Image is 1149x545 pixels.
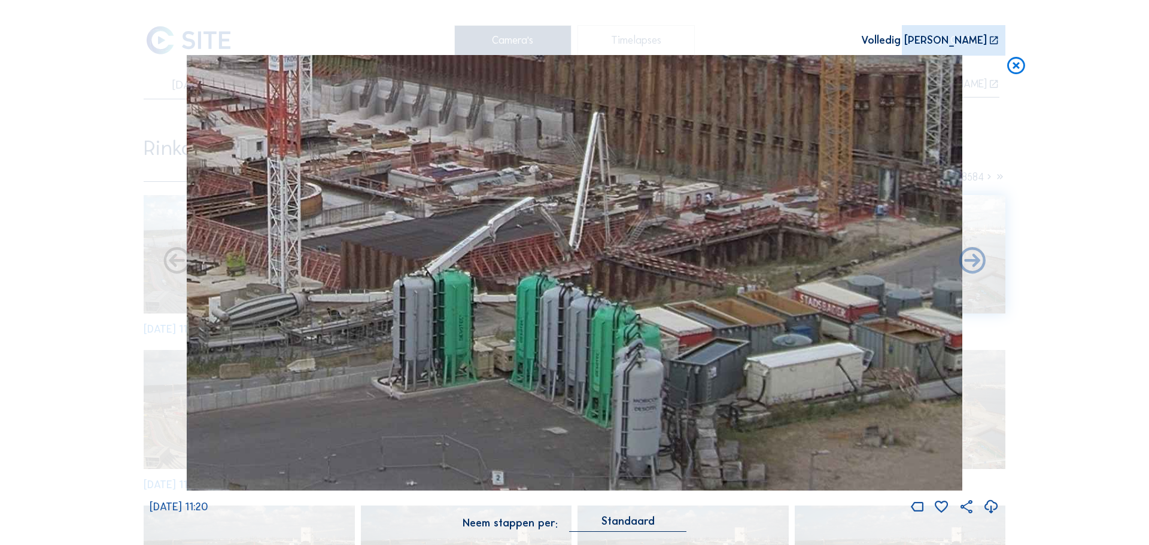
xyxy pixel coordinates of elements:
[956,245,988,278] i: Back
[569,516,686,532] div: Standaard
[463,518,558,529] div: Neem stappen per:
[150,500,208,513] span: [DATE] 11:20
[601,516,655,526] div: Standaard
[187,55,962,491] img: Image
[861,35,987,47] div: Volledig [PERSON_NAME]
[161,245,193,278] i: Forward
